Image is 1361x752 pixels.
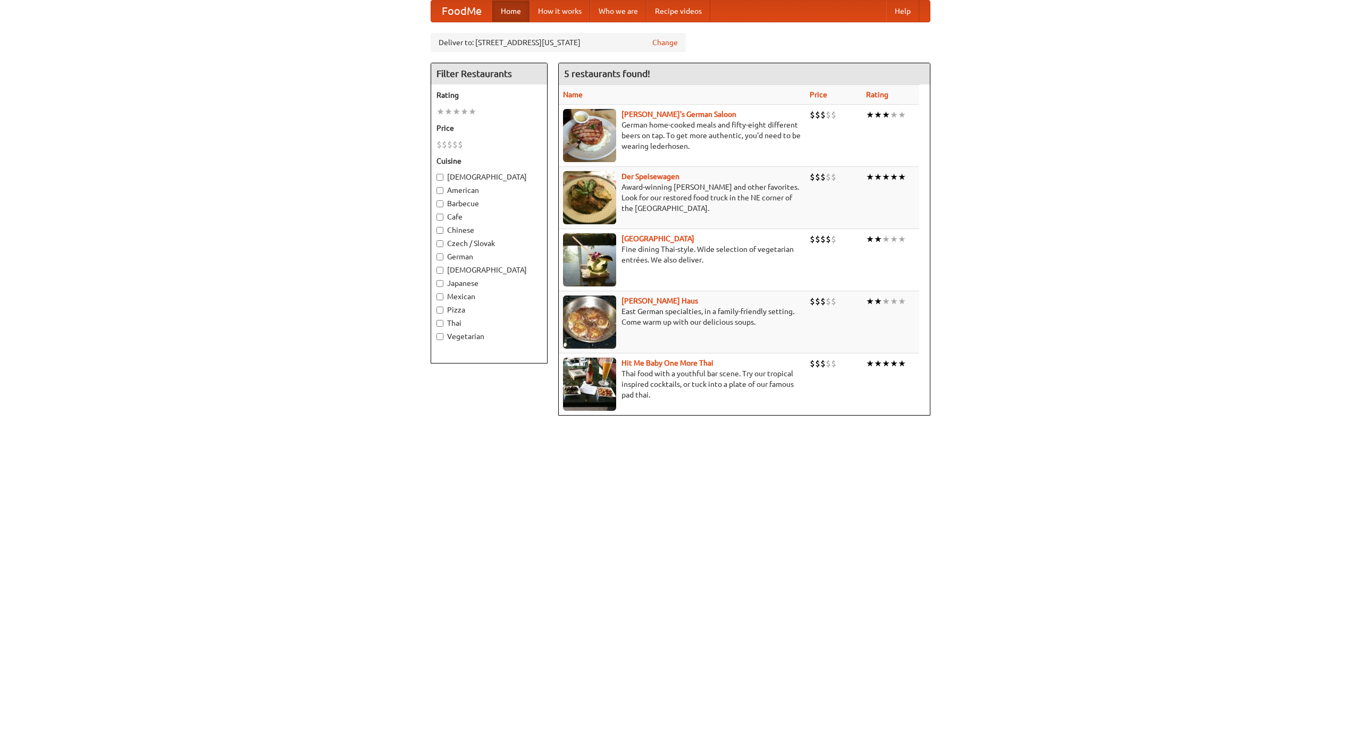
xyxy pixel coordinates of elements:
h4: Filter Restaurants [431,63,547,85]
p: German home-cooked meals and fifty-eight different beers on tap. To get more authentic, you'd nee... [563,120,801,151]
a: FoodMe [431,1,492,22]
label: Barbecue [436,198,542,209]
li: $ [831,233,836,245]
li: ★ [874,358,882,369]
label: Cafe [436,212,542,222]
b: [GEOGRAPHIC_DATA] [621,234,694,243]
label: [DEMOGRAPHIC_DATA] [436,172,542,182]
li: ★ [882,358,890,369]
label: Mexican [436,291,542,302]
li: $ [831,295,836,307]
label: Thai [436,318,542,328]
a: Name [563,90,583,99]
li: ★ [882,109,890,121]
label: Chinese [436,225,542,235]
li: ★ [898,358,906,369]
li: ★ [866,358,874,369]
h5: Price [436,123,542,133]
label: Vegetarian [436,331,542,342]
input: Japanese [436,280,443,287]
input: [DEMOGRAPHIC_DATA] [436,174,443,181]
label: [DEMOGRAPHIC_DATA] [436,265,542,275]
li: $ [826,171,831,183]
li: $ [810,171,815,183]
input: Vegetarian [436,333,443,340]
label: Japanese [436,278,542,289]
a: [PERSON_NAME]'s German Saloon [621,110,736,119]
input: German [436,254,443,260]
a: Who we are [590,1,646,22]
li: ★ [898,171,906,183]
li: ★ [882,295,890,307]
a: Help [886,1,919,22]
li: $ [820,171,826,183]
li: ★ [874,233,882,245]
li: $ [820,295,826,307]
li: $ [820,233,826,245]
li: ★ [898,233,906,245]
img: babythai.jpg [563,358,616,411]
li: $ [826,109,831,121]
li: $ [447,139,452,150]
input: Thai [436,320,443,327]
img: kohlhaus.jpg [563,295,616,349]
label: German [436,251,542,262]
input: Pizza [436,307,443,314]
li: ★ [444,106,452,117]
li: $ [831,358,836,369]
a: How it works [530,1,590,22]
img: satay.jpg [563,233,616,286]
img: speisewagen.jpg [563,171,616,224]
li: $ [815,109,820,121]
li: ★ [452,106,460,117]
li: ★ [882,171,890,183]
li: ★ [460,106,468,117]
li: ★ [898,109,906,121]
li: ★ [866,233,874,245]
p: Award-winning [PERSON_NAME] and other favorites. Look for our restored food truck in the NE corne... [563,182,801,214]
li: ★ [890,358,898,369]
li: ★ [436,106,444,117]
li: ★ [890,109,898,121]
li: ★ [882,233,890,245]
li: ★ [874,109,882,121]
img: esthers.jpg [563,109,616,162]
input: Barbecue [436,200,443,207]
li: $ [815,358,820,369]
li: $ [810,109,815,121]
label: American [436,185,542,196]
p: East German specialties, in a family-friendly setting. Come warm up with our delicious soups. [563,306,801,327]
a: Der Speisewagen [621,172,679,181]
li: ★ [898,295,906,307]
input: American [436,187,443,194]
li: $ [458,139,463,150]
input: Mexican [436,293,443,300]
li: $ [826,233,831,245]
ng-pluralize: 5 restaurants found! [564,69,650,79]
li: $ [810,295,815,307]
input: Cafe [436,214,443,221]
label: Pizza [436,305,542,315]
li: $ [815,233,820,245]
li: ★ [866,109,874,121]
a: Price [810,90,827,99]
a: Change [652,37,678,48]
a: Recipe videos [646,1,710,22]
p: Fine dining Thai-style. Wide selection of vegetarian entrées. We also deliver. [563,244,801,265]
li: $ [436,139,442,150]
li: ★ [890,171,898,183]
a: [PERSON_NAME] Haus [621,297,698,305]
li: ★ [866,171,874,183]
li: $ [810,233,815,245]
li: $ [810,358,815,369]
li: ★ [874,171,882,183]
input: [DEMOGRAPHIC_DATA] [436,267,443,274]
div: Deliver to: [STREET_ADDRESS][US_STATE] [431,33,686,52]
li: ★ [890,295,898,307]
p: Thai food with a youthful bar scene. Try our tropical inspired cocktails, or tuck into a plate of... [563,368,801,400]
h5: Cuisine [436,156,542,166]
a: Hit Me Baby One More Thai [621,359,713,367]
